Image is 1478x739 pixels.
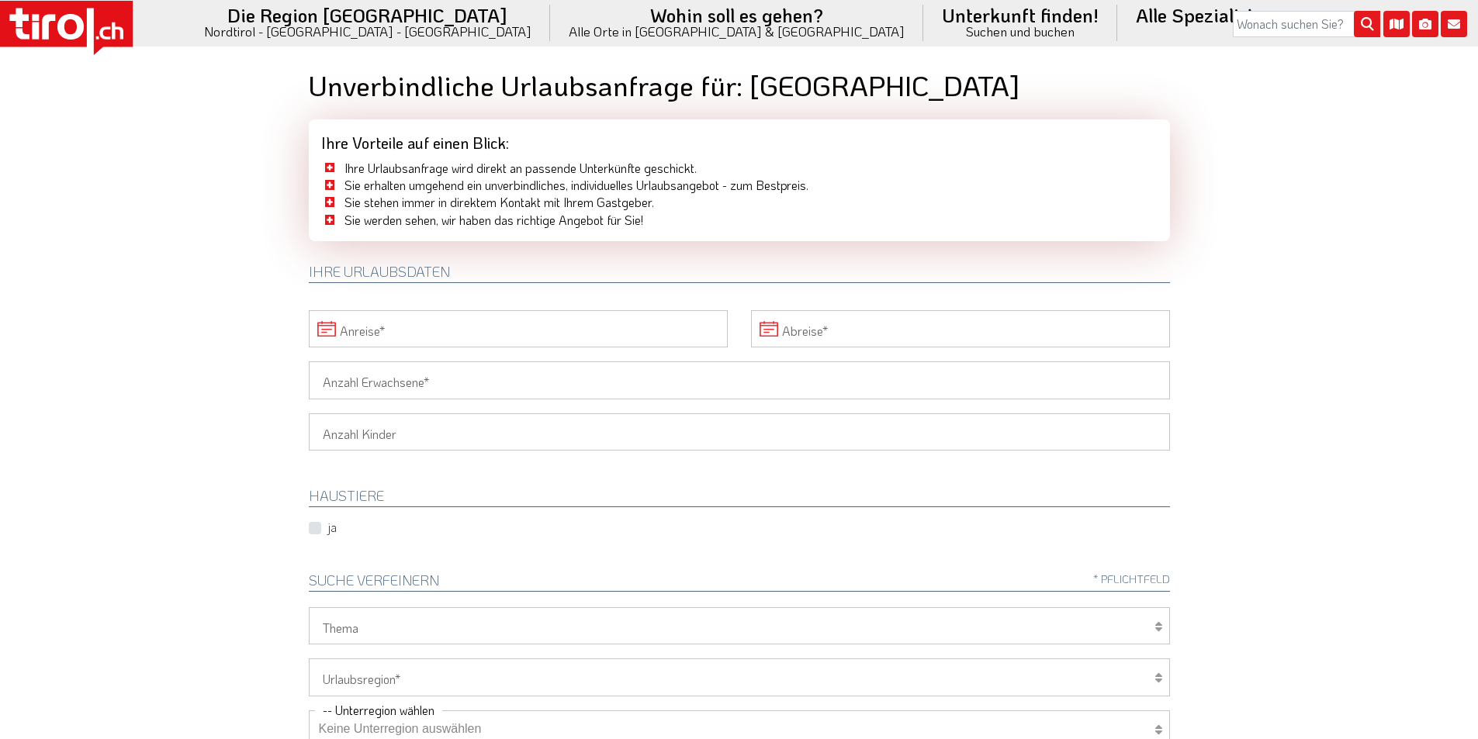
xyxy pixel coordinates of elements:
[569,25,905,38] small: Alle Orte in [GEOGRAPHIC_DATA] & [GEOGRAPHIC_DATA]
[1412,11,1438,37] i: Fotogalerie
[1441,11,1467,37] i: Kontakt
[321,212,1158,229] li: Sie werden sehen, wir haben das richtige Angebot für Sie!
[321,194,1158,211] li: Sie stehen immer in direktem Kontakt mit Ihrem Gastgeber.
[309,264,1170,283] h2: Ihre Urlaubsdaten
[1383,11,1410,37] i: Karte öffnen
[309,119,1170,160] div: Ihre Vorteile auf einen Blick:
[309,489,1170,507] h2: HAUSTIERE
[309,70,1170,101] h1: Unverbindliche Urlaubsanfrage für: [GEOGRAPHIC_DATA]
[309,573,1170,592] h2: Suche verfeinern
[1233,11,1380,37] input: Wonach suchen Sie?
[204,25,531,38] small: Nordtirol - [GEOGRAPHIC_DATA] - [GEOGRAPHIC_DATA]
[942,25,1099,38] small: Suchen und buchen
[327,519,337,536] label: ja
[321,177,1158,194] li: Sie erhalten umgehend ein unverbindliches, individuelles Urlaubsangebot - zum Bestpreis.
[321,160,1158,177] li: Ihre Urlaubsanfrage wird direkt an passende Unterkünfte geschickt.
[1093,573,1170,585] span: * Pflichtfeld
